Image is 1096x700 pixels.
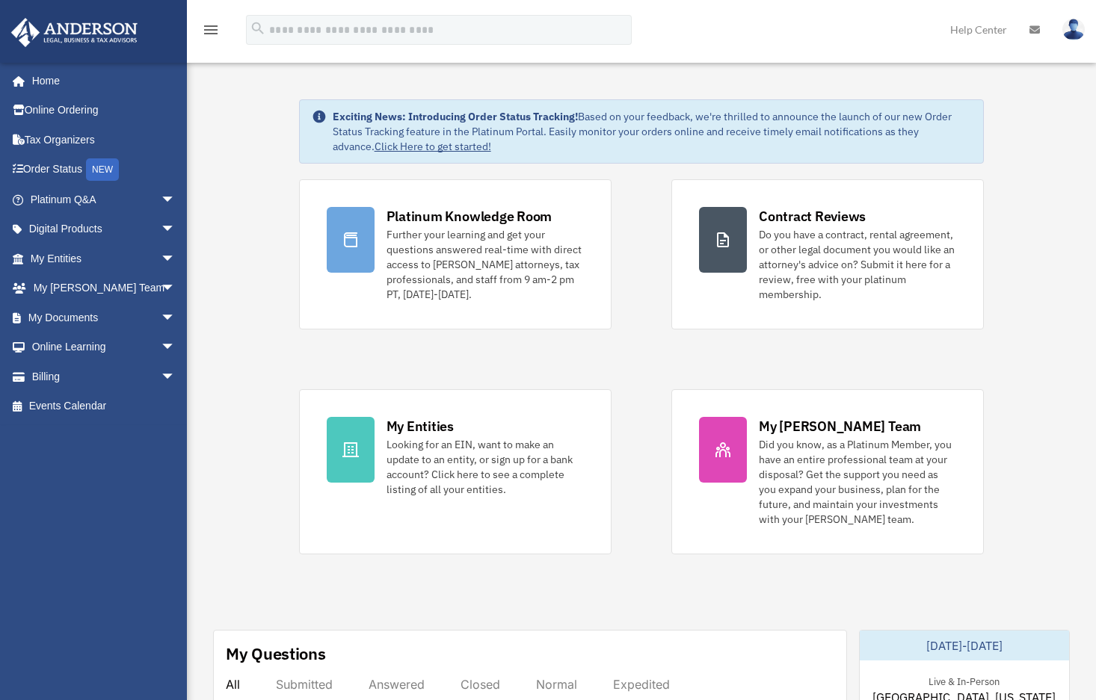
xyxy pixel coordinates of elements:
[375,140,491,153] a: Click Here to get started!
[759,207,866,226] div: Contract Reviews
[10,66,191,96] a: Home
[10,391,198,421] a: Events Calendar
[10,362,198,391] a: Billingarrow_drop_down
[161,362,191,392] span: arrow_drop_down
[1062,19,1085,40] img: User Pic
[461,677,500,692] div: Closed
[387,437,584,497] div: Looking for an EIN, want to make an update to an entity, or sign up for a bank account? Click her...
[387,207,552,226] div: Platinum Knowledge Room
[759,437,956,527] div: Did you know, as a Platinum Member, you have an entire professional team at your disposal? Get th...
[759,417,921,436] div: My [PERSON_NAME] Team
[10,332,198,362] a: Online Learningarrow_drop_down
[671,179,984,329] a: Contract Reviews Do you have a contract, rental agreement, or other legal document you would like...
[10,303,198,332] a: My Documentsarrow_drop_down
[369,677,425,692] div: Answered
[917,672,1012,688] div: Live & In-Person
[333,109,972,154] div: Based on your feedback, we're thrilled to announce the launch of our new Order Status Tracking fe...
[333,110,578,123] strong: Exciting News: Introducing Order Status Tracking!
[10,244,198,273] a: My Entitiesarrow_drop_down
[250,20,266,37] i: search
[226,642,326,665] div: My Questions
[7,18,142,47] img: Anderson Advisors Platinum Portal
[536,677,577,692] div: Normal
[10,96,198,126] a: Online Ordering
[387,417,454,436] div: My Entities
[202,26,220,39] a: menu
[161,273,191,304] span: arrow_drop_down
[226,677,240,692] div: All
[759,227,956,302] div: Do you have a contract, rental agreement, or other legal document you would like an attorney's ad...
[86,158,119,181] div: NEW
[161,214,191,245] span: arrow_drop_down
[387,227,584,302] div: Further your learning and get your questions answered real-time with direct access to [PERSON_NAM...
[161,303,191,333] span: arrow_drop_down
[860,631,1070,660] div: [DATE]-[DATE]
[299,389,612,554] a: My Entities Looking for an EIN, want to make an update to an entity, or sign up for a bank accoun...
[161,244,191,274] span: arrow_drop_down
[671,389,984,554] a: My [PERSON_NAME] Team Did you know, as a Platinum Member, you have an entire professional team at...
[10,155,198,185] a: Order StatusNEW
[10,214,198,244] a: Digital Productsarrow_drop_down
[10,273,198,303] a: My [PERSON_NAME] Teamarrow_drop_down
[202,21,220,39] i: menu
[10,125,198,155] a: Tax Organizers
[613,677,670,692] div: Expedited
[10,185,198,214] a: Platinum Q&Aarrow_drop_down
[299,179,612,329] a: Platinum Knowledge Room Further your learning and get your questions answered real-time with dire...
[161,332,191,363] span: arrow_drop_down
[276,677,333,692] div: Submitted
[161,185,191,215] span: arrow_drop_down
